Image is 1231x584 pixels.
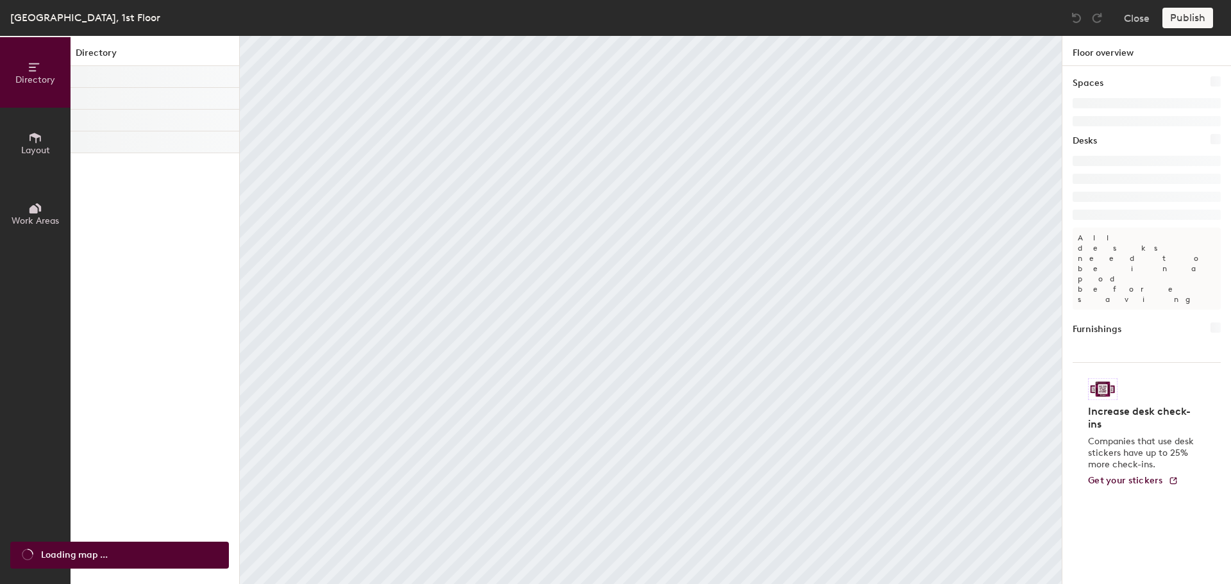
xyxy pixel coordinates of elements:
[1091,12,1103,24] img: Redo
[1073,228,1221,310] p: All desks need to be in a pod before saving
[1062,36,1231,66] h1: Floor overview
[10,10,160,26] div: [GEOGRAPHIC_DATA], 1st Floor
[1088,475,1163,486] span: Get your stickers
[12,215,59,226] span: Work Areas
[1088,378,1118,400] img: Sticker logo
[71,46,239,66] h1: Directory
[15,74,55,85] span: Directory
[1073,76,1103,90] h1: Spaces
[1088,476,1178,487] a: Get your stickers
[240,36,1062,584] canvas: Map
[1124,8,1150,28] button: Close
[1070,12,1083,24] img: Undo
[1073,322,1121,337] h1: Furnishings
[1088,405,1198,431] h4: Increase desk check-ins
[1073,134,1097,148] h1: Desks
[1088,436,1198,471] p: Companies that use desk stickers have up to 25% more check-ins.
[21,145,50,156] span: Layout
[41,548,108,562] span: Loading map ...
